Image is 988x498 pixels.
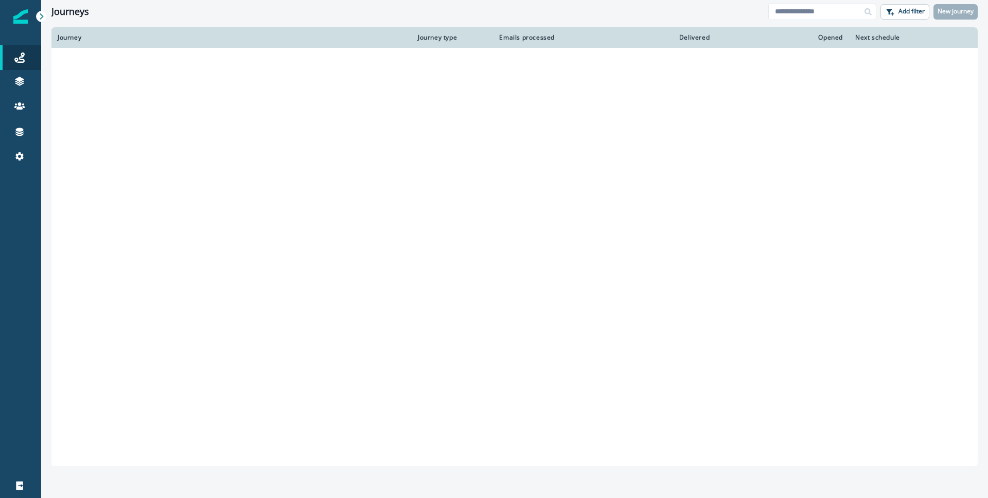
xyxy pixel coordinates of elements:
[938,8,974,15] p: New journey
[722,33,843,42] div: Opened
[13,9,28,24] img: Inflection
[898,8,925,15] p: Add filter
[933,4,978,20] button: New journey
[58,33,405,42] div: Journey
[51,6,89,17] h1: Journeys
[855,33,946,42] div: Next schedule
[495,33,555,42] div: Emails processed
[880,4,929,20] button: Add filter
[567,33,710,42] div: Delivered
[418,33,483,42] div: Journey type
